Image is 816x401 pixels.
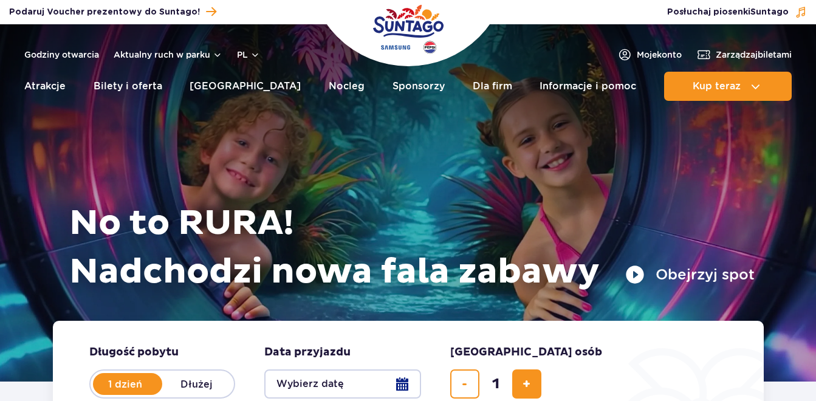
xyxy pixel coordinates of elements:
span: Kup teraz [693,81,741,92]
span: [GEOGRAPHIC_DATA] osób [450,345,602,360]
a: Bilety i oferta [94,72,162,101]
label: 1 dzień [91,371,160,397]
button: dodaj bilet [512,369,541,399]
a: Mojekonto [617,47,682,62]
a: Informacje i pomoc [540,72,636,101]
a: Godziny otwarcia [24,49,99,61]
span: Długość pobytu [89,345,179,360]
label: Dłużej [162,371,231,397]
button: Posłuchaj piosenkiSuntago [667,6,807,18]
a: Nocleg [329,72,365,101]
button: pl [237,49,260,61]
span: Podaruj Voucher prezentowy do Suntago! [9,6,200,18]
a: Podaruj Voucher prezentowy do Suntago! [9,4,216,20]
span: Data przyjazdu [264,345,351,360]
span: Zarządzaj biletami [716,49,792,61]
button: usuń bilet [450,369,479,399]
span: Moje konto [637,49,682,61]
span: Suntago [750,8,789,16]
button: Kup teraz [664,72,792,101]
a: Dla firm [473,72,512,101]
button: Wybierz datę [264,369,421,399]
a: Sponsorzy [393,72,445,101]
a: Zarządzajbiletami [696,47,792,62]
input: liczba biletów [481,369,510,399]
span: Posłuchaj piosenki [667,6,789,18]
button: Aktualny ruch w parku [114,50,222,60]
h1: No to RURA! Nadchodzi nowa fala zabawy [69,199,755,296]
a: [GEOGRAPHIC_DATA] [190,72,301,101]
button: Obejrzyj spot [625,265,755,284]
a: Atrakcje [24,72,66,101]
